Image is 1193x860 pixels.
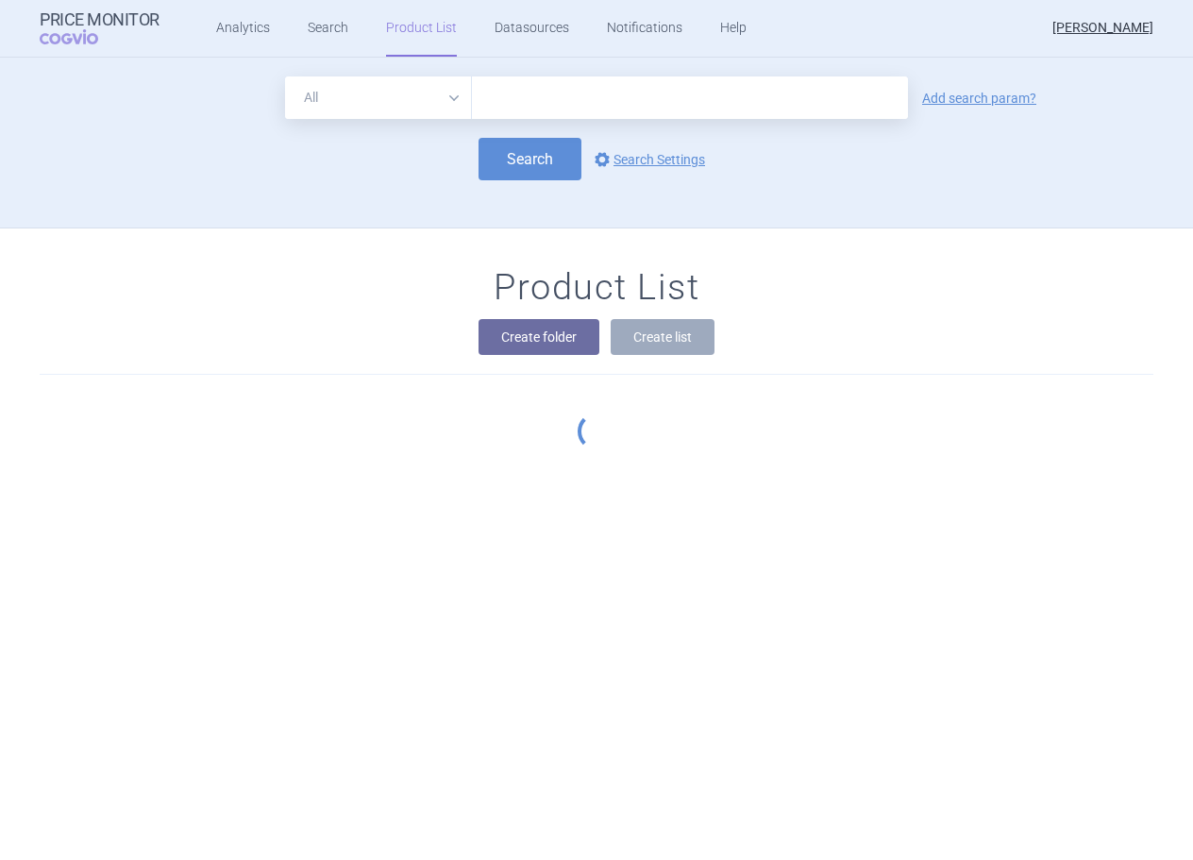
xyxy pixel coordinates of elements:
strong: Price Monitor [40,10,160,29]
button: Create folder [479,319,599,355]
a: Price MonitorCOGVIO [40,10,160,46]
a: Search Settings [591,148,705,171]
button: Search [479,138,581,180]
a: Add search param? [922,92,1036,105]
button: Create list [611,319,714,355]
h1: Product List [494,266,699,310]
span: COGVIO [40,29,125,44]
